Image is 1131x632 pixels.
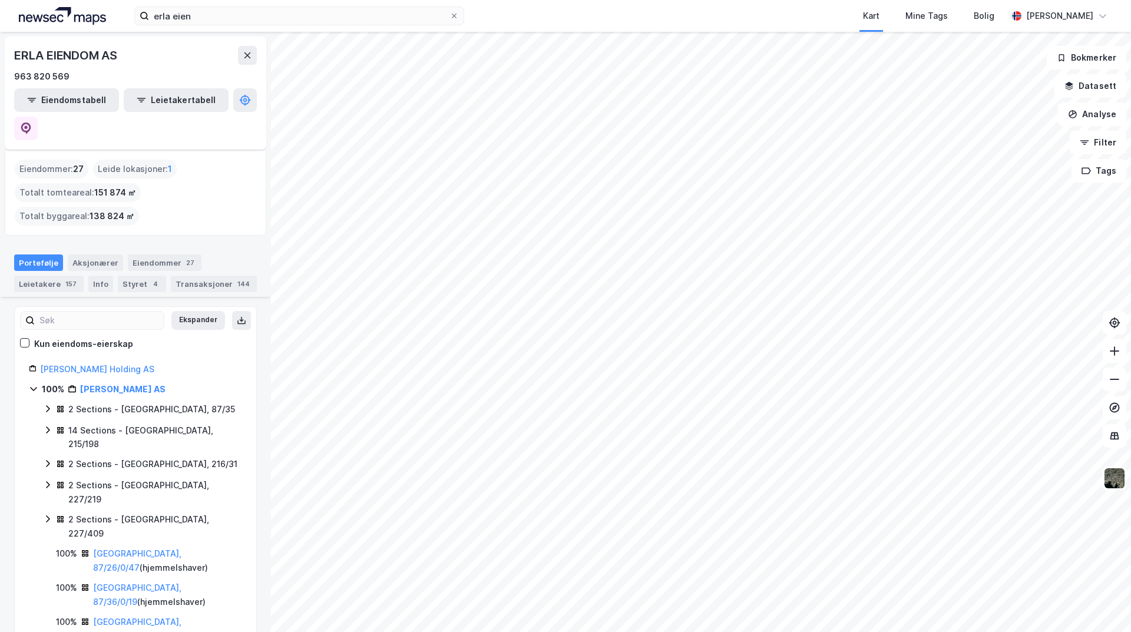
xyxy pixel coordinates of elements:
button: Datasett [1054,74,1126,98]
span: 27 [73,162,84,176]
div: [PERSON_NAME] [1026,9,1093,23]
a: [PERSON_NAME] AS [80,384,166,394]
div: Eiendommer : [15,160,88,178]
iframe: Chat Widget [1072,575,1131,632]
span: 138 824 ㎡ [90,209,134,223]
div: ERLA EIENDOM AS [14,46,120,65]
div: 144 [235,278,252,290]
div: 27 [184,257,197,269]
span: 1 [168,162,172,176]
input: Søk [35,312,164,329]
button: Filter [1070,131,1126,154]
button: Ekspander [171,311,225,330]
a: [PERSON_NAME] Holding AS [40,364,154,374]
div: Totalt byggareal : [15,207,139,226]
div: 2 Sections - [GEOGRAPHIC_DATA], 216/31 [68,457,237,471]
button: Analyse [1058,102,1126,126]
div: Kontrollprogram for chat [1072,575,1131,632]
a: [GEOGRAPHIC_DATA], 87/26/0/47 [93,548,181,573]
div: 100% [56,581,77,595]
div: 4 [150,278,161,290]
div: Leide lokasjoner : [93,160,177,178]
button: Leietakertabell [124,88,229,112]
div: Totalt tomteareal : [15,183,141,202]
div: 963 820 569 [14,70,70,84]
div: Portefølje [14,254,63,271]
div: 14 Sections - [GEOGRAPHIC_DATA], 215/198 [68,423,242,452]
div: 100% [56,615,77,629]
div: 157 [63,278,79,290]
div: ( hjemmelshaver ) [93,581,242,609]
img: logo.a4113a55bc3d86da70a041830d287a7e.svg [19,7,106,25]
div: ( hjemmelshaver ) [93,547,242,575]
input: Søk på adresse, matrikkel, gårdeiere, leietakere eller personer [149,7,449,25]
div: Aksjonærer [68,254,123,271]
div: Transaksjoner [171,276,257,292]
div: Styret [118,276,166,292]
div: Info [88,276,113,292]
div: Kart [863,9,879,23]
div: 2 Sections - [GEOGRAPHIC_DATA], 87/35 [68,402,235,416]
div: Kun eiendoms-eierskap [34,337,133,351]
button: Eiendomstabell [14,88,119,112]
img: 9k= [1103,467,1126,489]
button: Tags [1072,159,1126,183]
div: Mine Tags [905,9,948,23]
span: 151 874 ㎡ [94,186,136,200]
div: 100% [56,547,77,561]
div: Bolig [974,9,994,23]
div: Eiendommer [128,254,201,271]
button: Bokmerker [1047,46,1126,70]
a: [GEOGRAPHIC_DATA], 87/36/0/19 [93,583,181,607]
div: 2 Sections - [GEOGRAPHIC_DATA], 227/409 [68,512,242,541]
div: 100% [42,382,64,396]
div: 2 Sections - [GEOGRAPHIC_DATA], 227/219 [68,478,242,507]
div: Leietakere [14,276,84,292]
